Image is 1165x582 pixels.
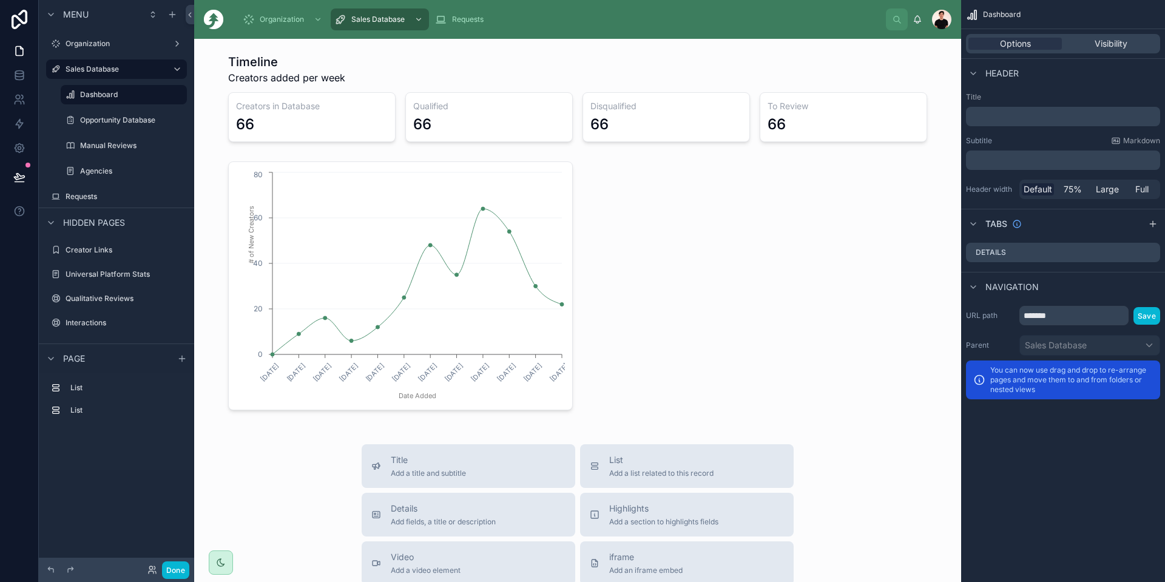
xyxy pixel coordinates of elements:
div: scrollable content [39,373,194,432]
a: Creator Links [46,240,187,260]
a: Markdown [1111,136,1160,146]
button: Done [162,561,189,579]
label: Parent [966,340,1015,350]
span: Add fields, a title or description [391,517,496,527]
label: List [70,383,182,393]
span: Header [985,67,1019,80]
span: 75% [1064,183,1082,195]
label: Sales Database [66,64,163,74]
button: HighlightsAdd a section to highlights fields [580,493,794,536]
span: Navigation [985,281,1039,293]
a: Qualitative Reviews [46,289,187,308]
img: App logo [204,10,223,29]
label: Opportunity Database [80,115,184,125]
a: Agencies [61,161,187,181]
span: Sales Database [351,15,405,24]
span: Requests [452,15,484,24]
button: DetailsAdd fields, a title or description [362,493,575,536]
a: Universal Platform Stats [46,265,187,284]
span: iframe [609,551,683,563]
label: Requests [66,192,184,201]
label: Agencies [80,166,184,176]
span: Title [391,454,466,466]
label: Creator Links [66,245,184,255]
label: Dashboard [80,90,180,100]
label: Details [976,248,1006,257]
span: Details [391,502,496,515]
div: scrollable content [233,6,886,33]
p: You can now use drag and drop to re-arrange pages and move them to and from folders or nested views [990,365,1153,394]
a: Sales Database [46,59,187,79]
span: Large [1096,183,1119,195]
span: Hidden pages [63,217,125,229]
span: Page [63,353,85,365]
span: Video [391,551,461,563]
a: Opportunity Database [61,110,187,130]
span: Add a video element [391,566,461,575]
button: TitleAdd a title and subtitle [362,444,575,488]
span: Markdown [1123,136,1160,146]
span: Organization [260,15,304,24]
label: List [70,405,182,415]
span: Add an iframe embed [609,566,683,575]
a: Requests [46,187,187,206]
span: List [609,454,714,466]
span: Tabs [985,218,1007,230]
label: URL path [966,311,1015,320]
label: Manual Reviews [80,141,184,151]
div: scrollable content [966,151,1160,170]
label: Header width [966,184,1015,194]
button: Sales Database [1019,335,1160,356]
div: scrollable content [966,107,1160,126]
label: Subtitle [966,136,992,146]
span: Add a list related to this record [609,469,714,478]
span: Default [1024,183,1052,195]
span: Full [1135,183,1149,195]
a: Sales Database [331,8,429,30]
button: ListAdd a list related to this record [580,444,794,488]
span: Sales Database [1025,339,1087,351]
a: Dashboard [61,85,187,104]
a: Interactions [46,313,187,333]
label: Title [966,92,1160,102]
span: Add a title and subtitle [391,469,466,478]
label: Qualitative Reviews [66,294,184,303]
a: Requests [431,8,492,30]
span: Add a section to highlights fields [609,517,718,527]
label: Universal Platform Stats [66,269,184,279]
span: Highlights [609,502,718,515]
span: Options [1000,38,1031,50]
span: Visibility [1095,38,1127,50]
label: Organization [66,39,167,49]
span: Dashboard [983,10,1021,19]
a: Manual Reviews [61,136,187,155]
a: Organization [46,34,187,53]
a: Organization [239,8,328,30]
span: Menu [63,8,89,21]
button: Save [1133,307,1160,325]
label: Interactions [66,318,184,328]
